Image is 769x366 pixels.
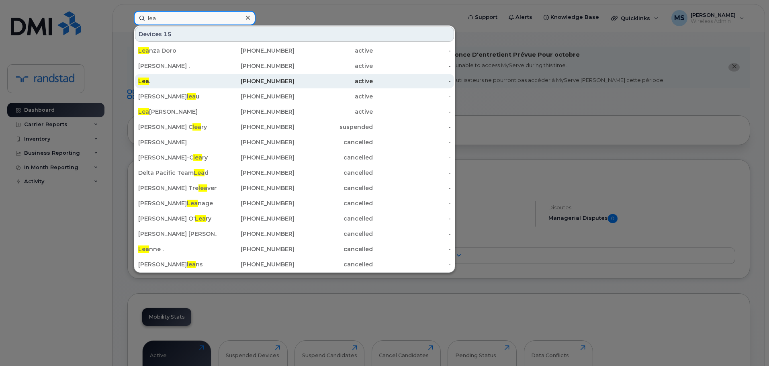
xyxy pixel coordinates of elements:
span: 15 [164,30,172,38]
a: Leanza Doro[PHONE_NUMBER]active- [135,43,454,58]
span: lea [198,184,207,192]
div: cancelled [295,230,373,238]
div: cancelled [295,215,373,223]
a: Lea.[PHONE_NUMBER]active- [135,74,454,88]
a: [PERSON_NAME] .[PHONE_NUMBER]active- [135,59,454,73]
div: - [373,123,451,131]
span: Lea [195,215,206,222]
div: cancelled [295,199,373,207]
div: active [295,47,373,55]
span: Lea [138,78,149,85]
a: [PERSON_NAME] O'Leary[PHONE_NUMBER]cancelled- [135,211,454,226]
a: [PERSON_NAME] [PERSON_NAME]u[PHONE_NUMBER]cancelled- [135,227,454,241]
span: Lea [138,108,149,115]
div: - [373,153,451,162]
a: [PERSON_NAME] Cleary[PHONE_NUMBER]suspended- [135,120,454,134]
div: [PHONE_NUMBER] [217,62,295,70]
div: [PERSON_NAME] nage [138,199,217,207]
span: Lea [138,47,149,54]
div: [PHONE_NUMBER] [217,153,295,162]
div: [PERSON_NAME] C ry [138,123,217,131]
a: Lea[PERSON_NAME][PHONE_NUMBER]active- [135,104,454,119]
div: - [373,245,451,253]
span: lea [193,154,202,161]
div: [PERSON_NAME] u [138,92,217,100]
div: nza Doro [138,47,217,55]
div: - [373,62,451,70]
div: cancelled [295,153,373,162]
span: Lea [138,245,149,253]
div: - [373,230,451,238]
div: active [295,92,373,100]
a: [PERSON_NAME]-Cleary[PHONE_NUMBER]cancelled- [135,150,454,165]
div: [PHONE_NUMBER] [217,215,295,223]
a: Delta Pacific TeamLead[PHONE_NUMBER]cancelled- [135,166,454,180]
div: - [373,215,451,223]
span: lea [187,261,196,268]
div: [PERSON_NAME]-C ry [138,153,217,162]
div: [PHONE_NUMBER] [217,92,295,100]
a: Leanne .[PHONE_NUMBER]cancelled- [135,242,454,256]
a: [PERSON_NAME][PHONE_NUMBER]cancelled- [135,135,454,149]
div: cancelled [295,245,373,253]
div: - [373,92,451,100]
div: [PERSON_NAME] ns [138,260,217,268]
div: - [373,260,451,268]
div: cancelled [295,169,373,177]
div: [PERSON_NAME] [138,108,217,116]
div: active [295,108,373,116]
div: active [295,77,373,85]
span: lea [187,93,196,100]
div: [PHONE_NUMBER] [217,77,295,85]
span: Lea [187,200,198,207]
div: [PERSON_NAME] . [138,62,217,70]
div: Delta Pacific Team d [138,169,217,177]
div: nne . [138,245,217,253]
a: [PERSON_NAME]leau[PHONE_NUMBER]active- [135,89,454,104]
div: - [373,199,451,207]
div: active [295,62,373,70]
div: Devices [135,27,454,42]
div: [PERSON_NAME] O' ry [138,215,217,223]
div: [PHONE_NUMBER] [217,47,295,55]
div: . [138,77,217,85]
div: [PHONE_NUMBER] [217,230,295,238]
div: - [373,169,451,177]
div: [PHONE_NUMBER] [217,245,295,253]
a: [PERSON_NAME]leans[PHONE_NUMBER]cancelled- [135,257,454,272]
div: [PHONE_NUMBER] [217,260,295,268]
div: [PHONE_NUMBER] [217,123,295,131]
div: - [373,184,451,192]
span: lea [192,123,201,131]
a: [PERSON_NAME] Treleaven[PHONE_NUMBER]cancelled- [135,181,454,195]
div: suspended [295,123,373,131]
div: [PHONE_NUMBER] [217,199,295,207]
div: - [373,77,451,85]
div: [PHONE_NUMBER] [217,138,295,146]
div: - [373,108,451,116]
div: cancelled [295,260,373,268]
div: [PERSON_NAME] Tre ven [138,184,217,192]
div: - [373,47,451,55]
div: [PERSON_NAME] [138,138,217,146]
div: cancelled [295,138,373,146]
a: [PERSON_NAME]Leanage[PHONE_NUMBER]cancelled- [135,196,454,211]
div: cancelled [295,184,373,192]
div: - [373,138,451,146]
span: Lea [194,169,205,176]
div: [PERSON_NAME] [PERSON_NAME] u [138,230,217,238]
div: [PHONE_NUMBER] [217,184,295,192]
div: [PHONE_NUMBER] [217,108,295,116]
div: [PHONE_NUMBER] [217,169,295,177]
